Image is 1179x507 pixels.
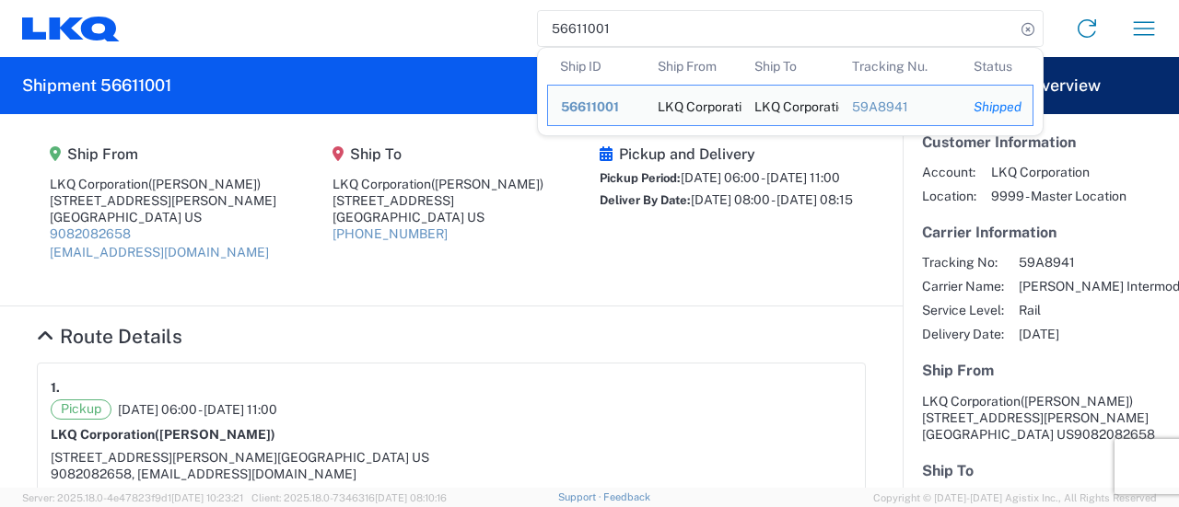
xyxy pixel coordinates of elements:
[333,176,543,192] div: LKQ Corporation
[561,98,632,115] div: 56611001
[839,48,961,85] th: Tracking Nu.
[922,164,976,180] span: Account:
[333,145,543,163] h5: Ship To
[1021,394,1133,409] span: ([PERSON_NAME])
[547,48,645,85] th: Ship ID
[51,376,60,399] strong: 1.
[922,393,1160,443] address: [GEOGRAPHIC_DATA] US
[873,490,1157,506] span: Copyright © [DATE]-[DATE] Agistix Inc., All Rights Reserved
[974,98,1020,115] div: Shipped
[50,209,276,225] div: [GEOGRAPHIC_DATA] US
[922,254,1004,271] span: Tracking No:
[22,492,243,503] span: Server: 2025.18.0-4e47823f9d1
[922,410,1149,425] span: [STREET_ADDRESS][PERSON_NAME]
[547,48,1043,135] table: Search Results
[991,188,1126,204] span: 9999 - Master Location
[922,394,1021,409] span: LKQ Corporation
[538,11,1015,46] input: Shipment, tracking or reference number
[22,75,171,97] h2: Shipment 56611001
[961,48,1033,85] th: Status
[333,192,543,209] div: [STREET_ADDRESS]
[681,170,840,185] span: [DATE] 06:00 - [DATE] 11:00
[741,48,839,85] th: Ship To
[922,224,1160,241] h5: Carrier Information
[333,209,543,225] div: [GEOGRAPHIC_DATA] US
[375,492,447,503] span: [DATE] 08:10:16
[922,278,1004,294] span: Carrier Name:
[431,177,543,191] span: ([PERSON_NAME])
[148,177,261,191] span: ([PERSON_NAME])
[645,48,742,85] th: Ship From
[603,491,650,502] a: Feedback
[658,86,730,125] div: LKQ Corporation
[251,492,447,503] span: Client: 2025.18.0-7346316
[1074,427,1155,442] span: 9082082658
[922,326,1004,342] span: Delivery Date:
[600,171,681,185] span: Pickup Period:
[51,399,111,420] span: Pickup
[171,492,243,503] span: [DATE] 10:23:21
[51,466,852,482] div: 9082082658, [EMAIL_ADDRESS][DOMAIN_NAME]
[852,98,948,115] div: 59A8941
[922,133,1160,151] h5: Customer Information
[754,86,826,125] div: LKQ Corporation
[922,302,1004,318] span: Service Level:
[50,176,276,192] div: LKQ Corporation
[118,401,277,418] span: [DATE] 06:00 - [DATE] 11:00
[50,192,276,209] div: [STREET_ADDRESS][PERSON_NAME]
[600,145,853,163] h5: Pickup and Delivery
[922,188,976,204] span: Location:
[561,99,619,114] span: 56611001
[37,325,182,348] a: Hide Details
[50,145,276,163] h5: Ship From
[155,427,275,442] span: ([PERSON_NAME])
[691,192,853,207] span: [DATE] 08:00 - [DATE] 08:15
[558,491,604,502] a: Support
[333,226,448,241] a: [PHONE_NUMBER]
[991,164,1126,180] span: LKQ Corporation
[277,450,429,465] span: [GEOGRAPHIC_DATA] US
[51,427,275,442] strong: LKQ Corporation
[50,245,269,259] a: [EMAIL_ADDRESS][DOMAIN_NAME]
[922,362,1160,379] h5: Ship From
[50,226,131,241] a: 9082082658
[922,462,1160,479] h5: Ship To
[600,193,691,207] span: Deliver By Date:
[51,450,277,465] span: [STREET_ADDRESS][PERSON_NAME]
